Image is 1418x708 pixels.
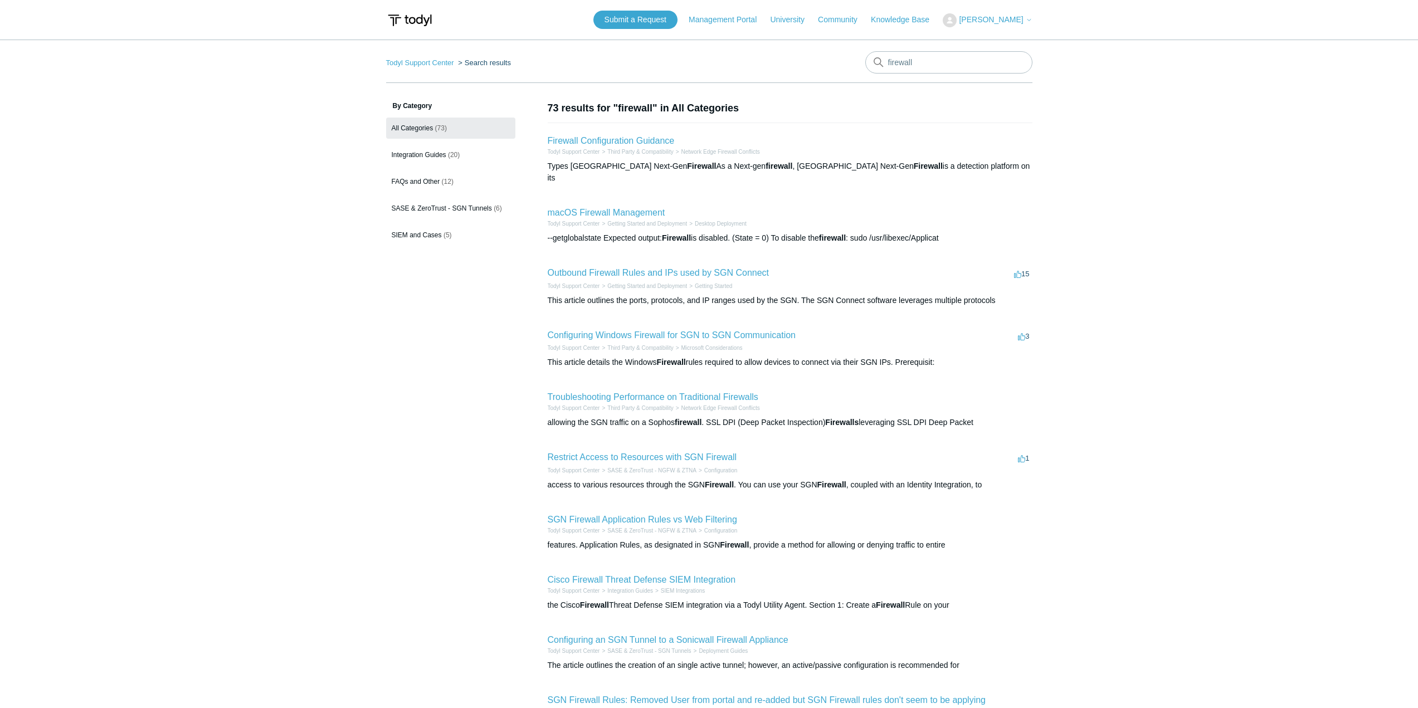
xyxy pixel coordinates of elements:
li: Configuration [696,526,737,535]
h1: 73 results for "firewall" in All Categories [548,101,1032,116]
span: SIEM and Cases [392,231,442,239]
div: allowing the SGN traffic on a Sophos . SSL DPI (Deep Packet Inspection) leveraging SSL DPI Deep P... [548,417,1032,428]
li: Third Party & Compatibility [600,404,673,412]
li: SASE & ZeroTrust - NGFW & ZTNA [600,466,696,475]
em: Firewall [687,162,716,170]
em: Firewall [662,233,691,242]
a: Firewall Configuration Guidance [548,136,675,145]
span: SASE & ZeroTrust - SGN Tunnels [392,204,492,212]
div: the Cisco Threat Defense SIEM integration via a Todyl Utility Agent. Section 1: Create a Rule on ... [548,599,1032,611]
li: Getting Started and Deployment [600,282,687,290]
div: This article details the Windows rules required to allow devices to connect via their SGN IPs. Pr... [548,357,1032,368]
a: Third Party & Compatibility [607,345,673,351]
a: Todyl Support Center [548,221,600,227]
a: Todyl Support Center [548,588,600,594]
span: 3 [1018,332,1029,340]
em: Firewall [580,600,609,609]
span: All Categories [392,124,433,132]
a: Cisco Firewall Threat Defense SIEM Integration [548,575,736,584]
a: Deployment Guides [699,648,748,654]
li: SIEM Integrations [653,587,705,595]
em: Firewall [720,540,749,549]
li: Todyl Support Center [548,282,600,290]
li: Network Edge Firewall Conflicts [674,404,760,412]
span: [PERSON_NAME] [959,15,1023,24]
a: Configuration [704,467,737,473]
a: Configuration [704,528,737,534]
a: Todyl Support Center [548,405,600,411]
a: Todyl Support Center [548,648,600,654]
a: SIEM Integrations [661,588,705,594]
em: Firewall [657,358,686,367]
a: Todyl Support Center [548,528,600,534]
span: (6) [494,204,502,212]
a: Network Edge Firewall Conflicts [681,149,760,155]
span: (5) [444,231,452,239]
li: Todyl Support Center [386,58,456,67]
div: The article outlines the creation of an single active tunnel; however, an active/passive configur... [548,660,1032,671]
li: Todyl Support Center [548,526,600,535]
a: Getting Started and Deployment [607,283,687,289]
a: SGN Firewall Application Rules vs Web Filtering [548,515,737,524]
a: Todyl Support Center [548,467,600,473]
em: Firewall [876,600,905,609]
span: (73) [435,124,447,132]
a: Network Edge Firewall Conflicts [681,405,760,411]
a: Submit a Request [593,11,678,29]
a: Outbound Firewall Rules and IPs used by SGN Connect [548,268,769,277]
li: Todyl Support Center [548,344,600,352]
a: macOS Firewall Management [548,208,665,217]
a: Restrict Access to Resources with SGN Firewall [548,452,737,462]
div: access to various resources through the SGN . You can use your SGN , coupled with an Identity Int... [548,479,1032,491]
a: SASE & ZeroTrust - NGFW & ZTNA [607,467,696,473]
li: Search results [456,58,511,67]
li: SASE & ZeroTrust - NGFW & ZTNA [600,526,696,535]
span: 15 [1014,270,1029,278]
a: Third Party & Compatibility [607,405,673,411]
a: Knowledge Base [871,14,941,26]
a: Management Portal [689,14,768,26]
li: Desktop Deployment [687,219,747,228]
a: University [770,14,815,26]
div: --getglobalstate Expected output: is disabled. (State = 0) To disable the : sudo /usr/libexec/App... [548,232,1032,244]
span: (20) [448,151,460,159]
a: Getting Started and Deployment [607,221,687,227]
a: Integration Guides [607,588,653,594]
li: Deployment Guides [691,647,748,655]
li: Integration Guides [600,587,653,595]
a: FAQs and Other (12) [386,171,515,192]
a: Community [818,14,869,26]
li: Todyl Support Center [548,404,600,412]
div: Types [GEOGRAPHIC_DATA] Next-Gen As a Next-gen , [GEOGRAPHIC_DATA] Next-Gen is a detection platfo... [548,160,1032,184]
li: Configuration [696,466,737,475]
em: Firewall [705,480,734,489]
input: Search [865,51,1032,74]
a: Microsoft Considerations [681,345,743,351]
em: firewall [766,162,792,170]
a: Troubleshooting Performance on Traditional Firewalls [548,392,758,402]
li: Todyl Support Center [548,148,600,156]
span: Integration Guides [392,151,446,159]
span: 1 [1018,454,1029,462]
li: Todyl Support Center [548,219,600,228]
a: Third Party & Compatibility [607,149,673,155]
a: SASE & ZeroTrust - SGN Tunnels (6) [386,198,515,219]
a: Getting Started [695,283,732,289]
h3: By Category [386,101,515,111]
span: FAQs and Other [392,178,440,185]
a: SASE & ZeroTrust - NGFW & ZTNA [607,528,696,534]
li: Third Party & Compatibility [600,344,673,352]
li: Network Edge Firewall Conflicts [674,148,760,156]
li: Third Party & Compatibility [600,148,673,156]
div: This article outlines the ports, protocols, and IP ranges used by the SGN. The SGN Connect softwa... [548,295,1032,306]
a: Configuring Windows Firewall for SGN to SGN Communication [548,330,796,340]
a: SASE & ZeroTrust - SGN Tunnels [607,648,691,654]
a: Todyl Support Center [548,345,600,351]
em: Firewall [817,480,846,489]
div: features. Application Rules, as designated in SGN , provide a method for allowing or denying traf... [548,539,1032,551]
a: All Categories (73) [386,118,515,139]
em: Firewall [914,162,943,170]
li: Todyl Support Center [548,466,600,475]
em: firewall [819,233,846,242]
em: Firewalls [825,418,859,427]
